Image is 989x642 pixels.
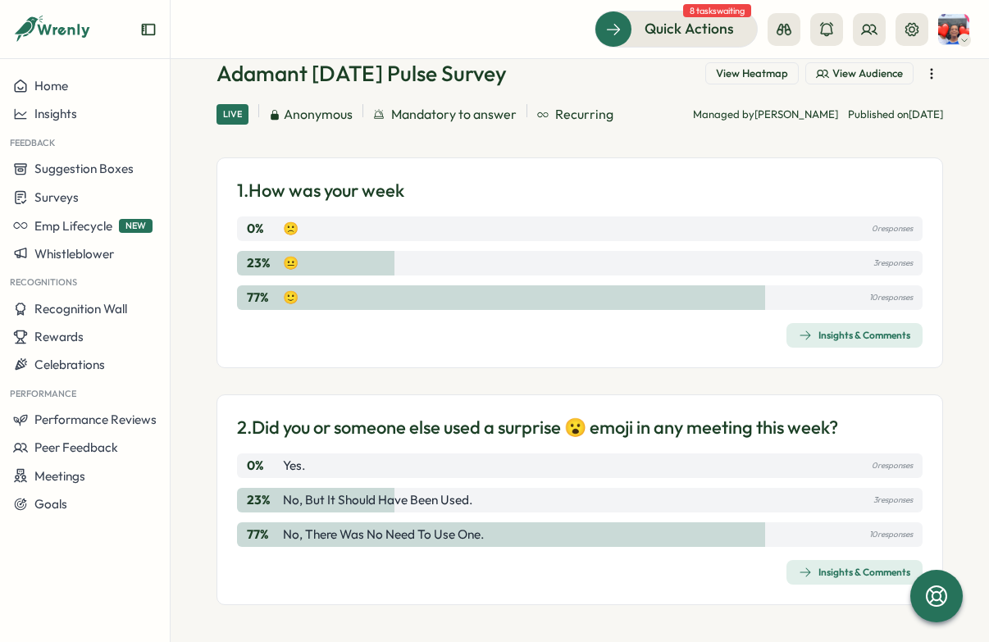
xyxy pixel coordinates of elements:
button: View Heatmap [705,62,799,85]
p: 77 % [247,526,280,544]
span: Recurring [555,104,613,125]
button: Insights & Comments [786,323,923,348]
p: 0 % [247,220,280,238]
button: Insights & Comments [786,560,923,585]
span: Whistleblower [34,246,114,262]
div: Insights & Comments [799,566,910,579]
span: Insights [34,106,77,121]
p: 3 responses [873,254,913,272]
p: 1. How was your week [237,178,404,203]
span: Goals [34,496,67,512]
p: 😐 [283,254,299,272]
span: Home [34,78,68,93]
span: View Heatmap [716,66,788,81]
span: View Audience [832,66,903,81]
p: 0 % [247,457,280,475]
h1: Adamant [DATE] Pulse Survey [216,59,507,88]
div: Live [216,104,248,125]
p: 🙁 [283,220,299,238]
p: 77 % [247,289,280,307]
div: Insights & Comments [799,329,910,342]
span: Performance Reviews [34,412,157,427]
p: Yes. [283,457,305,475]
span: Quick Actions [645,18,734,39]
p: 23 % [247,491,280,509]
p: Managed by [693,107,838,122]
button: Expand sidebar [140,21,157,38]
span: [DATE] [909,107,943,121]
span: Emp Lifecycle [34,218,112,234]
span: Anonymous [284,104,353,125]
button: View Audience [805,62,914,85]
span: Rewards [34,329,84,344]
button: Quick Actions [595,11,758,47]
p: 3 responses [873,491,913,509]
span: Mandatory to answer [391,104,517,125]
p: 0 responses [872,220,913,238]
img: Anne Fraser-Vatto [938,14,969,45]
p: 2. Did you or someone else used a surprise 😮 emoji in any meeting this week? [237,415,838,440]
p: No, there was no need to use one. [283,526,484,544]
span: [PERSON_NAME] [754,107,838,121]
span: Celebrations [34,357,105,372]
span: Recognition Wall [34,301,127,316]
p: No, but it should have been used. [283,491,472,509]
p: 0 responses [872,457,913,475]
span: Suggestion Boxes [34,161,134,176]
p: 10 responses [869,526,913,544]
span: NEW [119,219,153,233]
p: 🙂 [283,289,299,307]
p: 10 responses [869,289,913,307]
span: Peer Feedback [34,439,118,455]
span: Meetings [34,468,85,484]
span: 8 tasks waiting [683,4,751,17]
span: Surveys [34,189,79,205]
p: Published on [848,107,943,122]
p: 23 % [247,254,280,272]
